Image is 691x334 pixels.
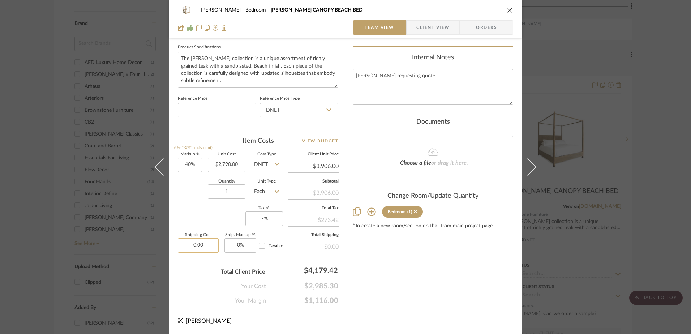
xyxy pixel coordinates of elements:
span: Bedroom [245,8,271,13]
label: Shipping Cost [178,233,219,237]
span: $2,985.30 [266,282,338,291]
div: (1) [407,209,412,214]
div: $4,179.42 [269,263,341,278]
span: Taxable [269,244,283,248]
span: Total Client Price [221,267,265,276]
label: Reference Price [178,97,207,100]
div: $273.42 [288,213,339,226]
span: [PERSON_NAME] CANOPY BEACH BED [271,8,363,13]
label: Unit Cost [208,153,245,156]
label: Client Unit Price [288,153,339,156]
div: *To create a new room/section do that from main project page [353,223,513,229]
span: [PERSON_NAME] [201,8,245,13]
span: $1,116.00 [266,296,338,305]
span: Choose a file [400,160,431,166]
div: Change Room/Update Quantity [353,192,513,200]
div: $3,906.00 [288,186,339,199]
span: Orders [468,20,505,35]
label: Tax % [245,206,282,210]
img: Remove from project [221,25,227,31]
div: Bedroom [388,209,405,214]
span: or drag it here. [431,160,468,166]
label: Product Specifications [178,46,221,49]
label: Unit Type [251,180,282,183]
label: Ship. Markup % [224,233,256,237]
div: Internal Notes [353,54,513,62]
div: $0.00 [288,240,339,253]
img: 1698c574-97d8-46ae-af29-ebafdd28be41_48x40.jpg [178,3,195,17]
a: View Budget [302,137,339,145]
span: Your Cost [241,282,266,291]
span: [PERSON_NAME] [186,318,232,324]
div: Item Costs [178,137,338,145]
button: close [507,7,513,13]
span: Your Margin [235,296,266,305]
span: Client View [416,20,450,35]
label: Reference Price Type [260,97,300,100]
label: Total Tax [288,206,339,210]
span: Team View [365,20,394,35]
label: Cost Type [251,153,282,156]
label: Subtotal [288,180,339,183]
label: Quantity [208,180,245,183]
label: Total Shipping [288,233,339,237]
label: Markup % [178,153,202,156]
div: Documents [353,118,513,126]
